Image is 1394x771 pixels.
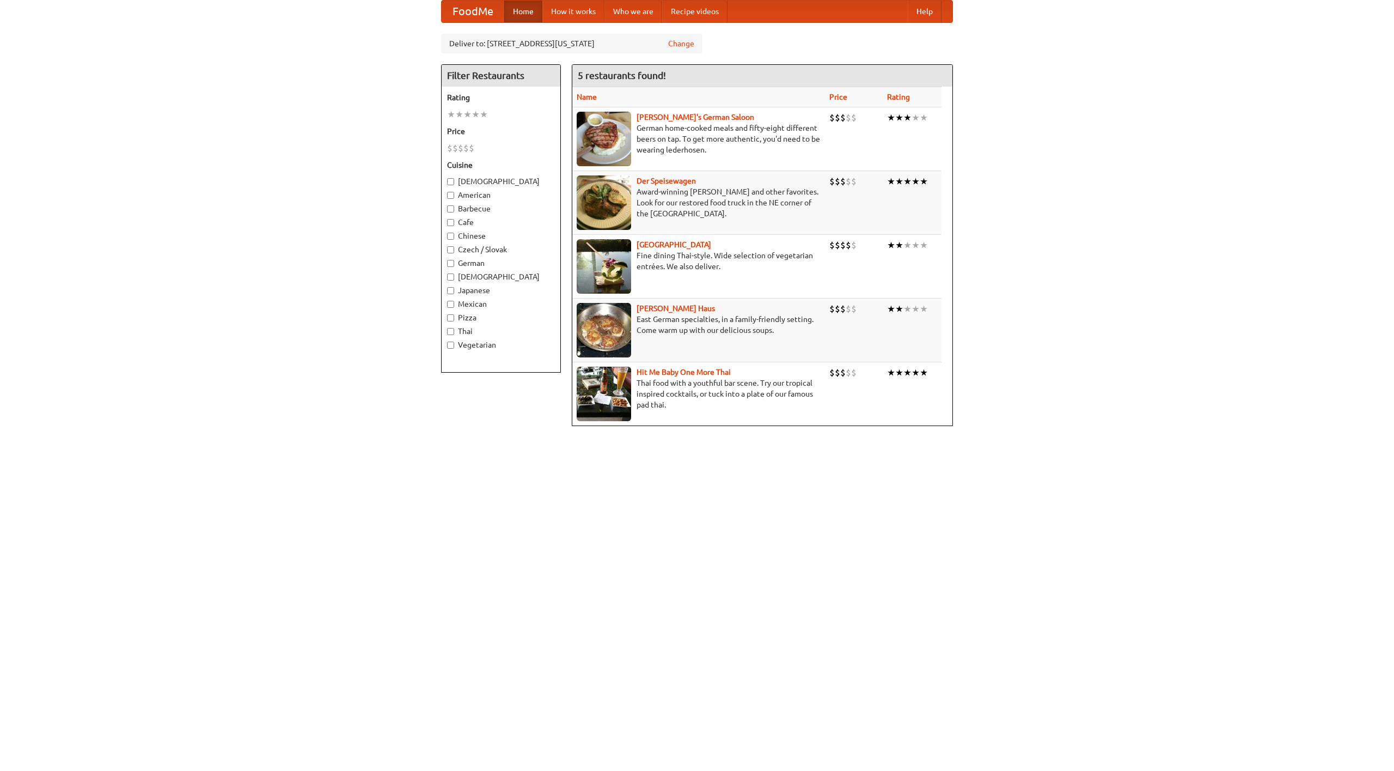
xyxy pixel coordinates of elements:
li: ★ [912,239,920,251]
li: ★ [903,303,912,315]
li: ★ [912,303,920,315]
li: $ [835,239,840,251]
input: [DEMOGRAPHIC_DATA] [447,178,454,185]
input: Cafe [447,219,454,226]
li: ★ [920,175,928,187]
input: Thai [447,328,454,335]
a: Recipe videos [662,1,727,22]
li: $ [447,142,453,154]
label: Japanese [447,285,555,296]
ng-pluralize: 5 restaurants found! [578,70,666,81]
input: German [447,260,454,267]
li: $ [851,239,857,251]
li: $ [846,112,851,124]
li: $ [835,112,840,124]
a: Name [577,93,597,101]
p: Thai food with a youthful bar scene. Try our tropical inspired cocktails, or tuck into a plate of... [577,378,821,410]
input: [DEMOGRAPHIC_DATA] [447,274,454,281]
li: ★ [895,303,903,315]
li: $ [846,303,851,315]
a: Help [908,1,941,22]
a: FoodMe [442,1,504,22]
a: [PERSON_NAME] Haus [637,304,715,313]
label: Czech / Slovak [447,244,555,255]
li: ★ [912,175,920,187]
li: $ [840,367,846,379]
p: German home-cooked meals and fifty-eight different beers on tap. To get more authentic, you'd nee... [577,123,821,155]
label: German [447,258,555,269]
h5: Cuisine [447,160,555,171]
li: ★ [480,108,488,120]
li: $ [835,367,840,379]
li: $ [453,142,458,154]
label: Vegetarian [447,339,555,350]
a: Home [504,1,542,22]
label: American [447,190,555,201]
li: ★ [903,239,912,251]
li: $ [829,239,835,251]
li: $ [851,367,857,379]
li: ★ [920,239,928,251]
li: $ [846,175,851,187]
li: ★ [903,112,912,124]
p: East German specialties, in a family-friendly setting. Come warm up with our delicious soups. [577,314,821,336]
a: Who we are [604,1,662,22]
label: Mexican [447,299,555,309]
label: Pizza [447,312,555,323]
li: $ [829,367,835,379]
li: ★ [920,367,928,379]
img: speisewagen.jpg [577,175,631,230]
li: $ [840,239,846,251]
a: Rating [887,93,910,101]
li: $ [829,175,835,187]
img: esthers.jpg [577,112,631,166]
li: ★ [903,367,912,379]
li: ★ [895,239,903,251]
a: Der Speisewagen [637,177,696,185]
label: Thai [447,326,555,337]
a: Change [668,38,694,49]
li: ★ [447,108,455,120]
li: ★ [463,108,472,120]
li: $ [846,367,851,379]
p: Award-winning [PERSON_NAME] and other favorites. Look for our restored food truck in the NE corne... [577,186,821,219]
h5: Price [447,126,555,137]
input: Czech / Slovak [447,246,454,253]
li: $ [835,303,840,315]
input: Japanese [447,287,454,294]
div: Deliver to: [STREET_ADDRESS][US_STATE] [441,34,702,53]
a: [PERSON_NAME]'s German Saloon [637,113,754,122]
li: $ [835,175,840,187]
label: Chinese [447,230,555,241]
li: $ [851,112,857,124]
li: ★ [887,303,895,315]
li: ★ [887,367,895,379]
li: ★ [912,112,920,124]
li: $ [829,303,835,315]
img: babythai.jpg [577,367,631,421]
label: Cafe [447,217,555,228]
label: [DEMOGRAPHIC_DATA] [447,176,555,187]
li: ★ [912,367,920,379]
input: Mexican [447,301,454,308]
input: Pizza [447,314,454,321]
b: [GEOGRAPHIC_DATA] [637,240,711,249]
li: ★ [903,175,912,187]
h4: Filter Restaurants [442,65,560,87]
p: Fine dining Thai-style. Wide selection of vegetarian entrées. We also deliver. [577,250,821,272]
li: $ [851,175,857,187]
a: Price [829,93,847,101]
li: ★ [895,112,903,124]
input: Vegetarian [447,342,454,349]
li: $ [840,112,846,124]
img: satay.jpg [577,239,631,294]
li: ★ [887,175,895,187]
li: ★ [895,367,903,379]
li: ★ [920,112,928,124]
li: $ [851,303,857,315]
li: $ [846,239,851,251]
input: Barbecue [447,205,454,213]
li: ★ [920,303,928,315]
